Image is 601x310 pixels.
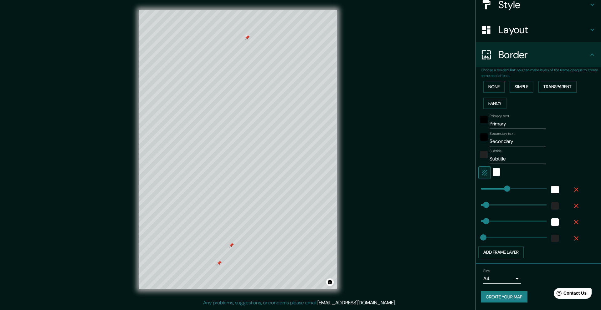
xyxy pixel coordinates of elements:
[498,48,588,61] h4: Border
[490,149,502,154] label: Subtitle
[551,186,559,193] button: white
[203,299,396,307] p: Any problems, suggestions, or concerns please email .
[493,168,500,176] button: white
[481,291,527,303] button: Create your map
[551,202,559,210] button: color-222222
[480,151,488,158] button: color-222222
[478,246,524,258] button: Add frame layer
[498,23,588,36] h4: Layout
[481,67,601,79] p: Choose a border. : you can make layers of the frame opaque to create some cool effects.
[510,81,533,93] button: Simple
[397,299,398,307] div: .
[545,286,594,303] iframe: Help widget launcher
[551,235,559,242] button: color-222222
[551,218,559,226] button: white
[326,278,334,286] button: Toggle attribution
[483,268,490,273] label: Size
[476,42,601,67] div: Border
[483,274,521,284] div: A4
[317,299,395,306] a: [EMAIL_ADDRESS][DOMAIN_NAME]
[480,116,488,123] button: black
[508,68,516,73] b: Hint
[396,299,397,307] div: .
[538,81,577,93] button: Transparent
[480,133,488,141] button: black
[490,131,515,136] label: Secondary text
[476,17,601,42] div: Layout
[483,81,505,93] button: None
[483,98,506,109] button: Fancy
[490,114,509,119] label: Primary text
